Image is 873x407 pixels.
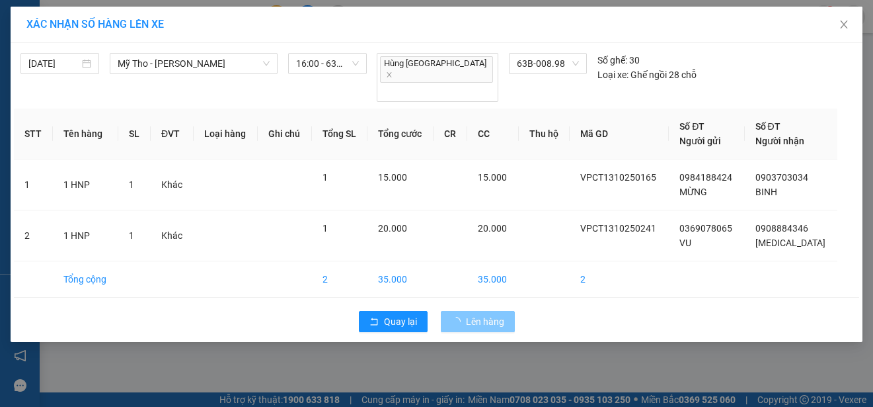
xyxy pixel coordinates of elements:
[11,43,118,59] div: VU
[367,109,434,159] th: Tổng cước
[517,54,579,73] span: 63B-008.98
[128,43,263,59] div: [MEDICAL_DATA]
[118,109,151,159] th: SL
[28,56,79,71] input: 13/10/2025
[53,261,118,298] td: Tổng cộng
[597,68,697,82] div: Ghế ngồi 28 chỗ
[825,7,862,44] button: Close
[26,18,164,30] span: XÁC NHẬN SỐ HÀNG LÊN XE
[679,121,704,132] span: Số ĐT
[755,223,808,234] span: 0908884346
[151,210,194,261] td: Khác
[11,59,118,77] div: 0369078065
[679,223,732,234] span: 0369078065
[312,109,368,159] th: Tổng SL
[519,109,570,159] th: Thu hộ
[570,109,669,159] th: Mã GD
[679,172,732,183] span: 0984188424
[451,317,466,326] span: loading
[53,159,118,210] td: 1 HNP
[755,238,825,248] span: [MEDICAL_DATA]
[839,19,849,30] span: close
[312,261,368,298] td: 2
[262,60,270,68] span: down
[755,136,804,146] span: Người nhận
[323,172,328,183] span: 1
[597,68,628,82] span: Loại xe:
[580,172,656,183] span: VPCT1310250165
[14,159,53,210] td: 1
[369,317,379,328] span: rollback
[386,71,393,78] span: close
[296,54,359,73] span: 16:00 - 63B-008.98
[755,121,780,132] span: Số ĐT
[570,261,669,298] td: 2
[129,179,134,190] span: 1
[597,53,640,68] div: 30
[679,238,691,248] span: VU
[11,11,118,43] div: VP [PERSON_NAME]
[466,314,504,329] span: Lên hàng
[126,89,185,103] span: Chưa cước :
[441,311,515,332] button: Lên hàng
[359,311,428,332] button: rollbackQuay lại
[580,223,656,234] span: VPCT1310250241
[380,56,494,83] span: Hùng [GEOGRAPHIC_DATA]
[194,109,258,159] th: Loại hàng
[755,172,808,183] span: 0903703034
[126,85,264,104] div: 20.000
[53,109,118,159] th: Tên hàng
[478,172,507,183] span: 15.000
[14,109,53,159] th: STT
[434,109,467,159] th: CR
[367,261,434,298] td: 35.000
[323,223,328,234] span: 1
[378,172,407,183] span: 15.000
[151,159,194,210] td: Khác
[128,13,159,26] span: Nhận:
[597,53,627,68] span: Số ghế:
[467,109,519,159] th: CC
[378,223,407,234] span: 20.000
[11,13,32,26] span: Gửi:
[384,314,417,329] span: Quay lại
[467,261,519,298] td: 35.000
[53,210,118,261] td: 1 HNP
[128,11,263,43] div: VP [GEOGRAPHIC_DATA]
[14,210,53,261] td: 2
[478,223,507,234] span: 20.000
[129,230,134,241] span: 1
[679,187,707,197] span: MỪNG
[118,54,270,73] span: Mỹ Tho - Hồ Chí Minh
[258,109,312,159] th: Ghi chú
[151,109,194,159] th: ĐVT
[755,187,777,197] span: BINH
[128,59,263,77] div: 0908884346
[679,136,721,146] span: Người gửi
